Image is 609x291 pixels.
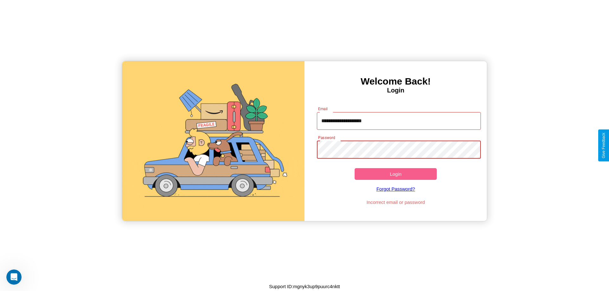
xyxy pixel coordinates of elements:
p: Support ID: mgnyk3up9puurc4nktt [269,282,340,291]
h4: Login [304,87,487,94]
p: Incorrect email or password [314,198,478,206]
label: Password [318,135,335,140]
h3: Welcome Back! [304,76,487,87]
a: Forgot Password? [314,180,478,198]
button: Login [355,168,437,180]
div: Give Feedback [601,133,606,158]
iframe: Intercom live chat [6,269,22,285]
label: Email [318,106,328,111]
img: gif [122,61,304,221]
